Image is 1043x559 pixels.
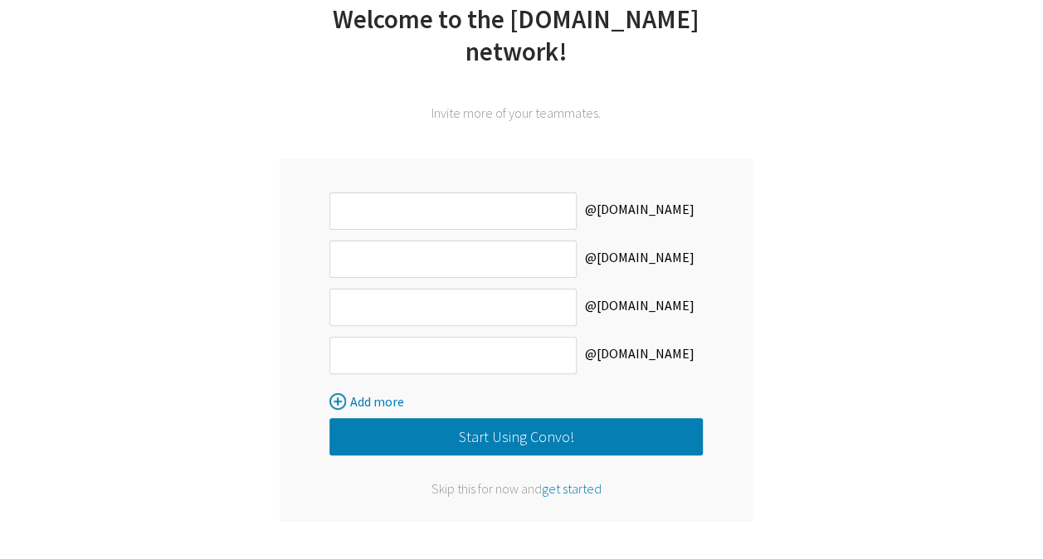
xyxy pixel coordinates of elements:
div: Skip this for now and [329,480,703,497]
label: @[DOMAIN_NAME] [577,241,703,278]
span: get started [542,480,602,497]
button: Start Using Convo! [329,418,703,455]
label: @[DOMAIN_NAME] [577,337,703,374]
span: Add more [350,393,404,410]
label: @[DOMAIN_NAME] [577,192,703,230]
div: Welcome to the [DOMAIN_NAME] network! [280,2,753,88]
label: @[DOMAIN_NAME] [577,289,703,326]
div: Invite more of your teammates. [280,105,753,121]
